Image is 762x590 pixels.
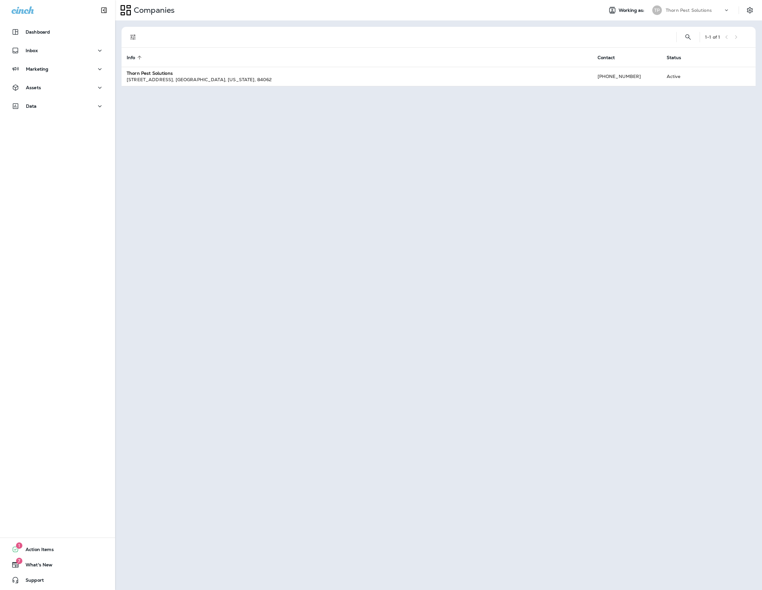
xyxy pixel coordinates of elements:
button: Assets [6,81,109,94]
span: Working as: [619,8,646,13]
p: Marketing [26,66,48,72]
p: Assets [26,85,41,90]
td: [PHONE_NUMBER] [592,67,662,86]
span: Status [667,55,681,60]
span: Support [19,578,44,585]
div: [STREET_ADDRESS] , [GEOGRAPHIC_DATA] , [US_STATE] , 84062 [127,76,587,83]
p: Thorn Pest Solutions [666,8,712,13]
div: 1 - 1 of 1 [705,35,720,40]
button: Search Companies [682,31,695,43]
span: 1 [16,542,22,549]
span: Action Items [19,547,54,555]
strong: Thorn Pest Solutions [127,70,173,76]
button: 1Action Items [6,543,109,556]
span: 7 [16,558,22,564]
span: Info [127,55,144,60]
button: Data [6,100,109,113]
button: Dashboard [6,26,109,38]
p: Dashboard [26,29,50,35]
p: Inbox [26,48,38,53]
span: What's New [19,562,52,570]
button: Support [6,574,109,586]
button: Marketing [6,63,109,75]
button: Inbox [6,44,109,57]
button: 7What's New [6,558,109,571]
p: Data [26,104,37,109]
td: Active [662,67,709,86]
div: TP [652,5,662,15]
button: Filters [127,31,139,43]
button: Settings [744,4,756,16]
span: Contact [598,55,623,60]
span: Status [667,55,690,60]
span: Contact [598,55,615,60]
button: Collapse Sidebar [95,4,113,17]
span: Info [127,55,135,60]
p: Companies [131,5,175,15]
